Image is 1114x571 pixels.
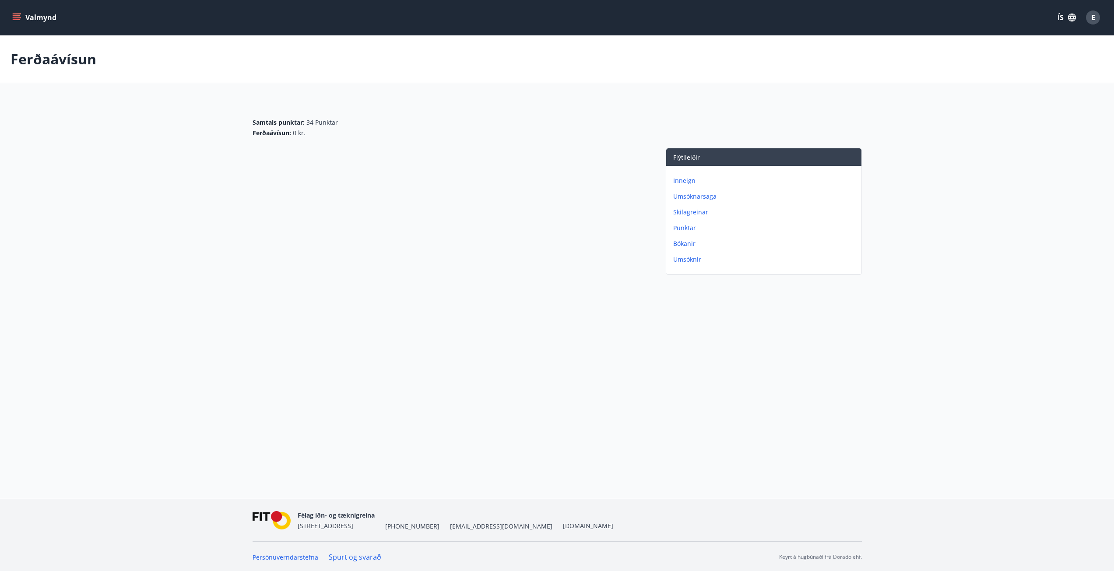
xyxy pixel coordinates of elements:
button: ÍS [1053,10,1081,25]
span: 0 kr. [293,129,306,137]
span: [STREET_ADDRESS] [298,522,353,530]
span: E [1091,13,1095,22]
p: Ferðaávísun [11,49,96,69]
button: E [1082,7,1103,28]
span: [EMAIL_ADDRESS][DOMAIN_NAME] [450,522,552,531]
img: FPQVkF9lTnNbbaRSFyT17YYeljoOGk5m51IhT0bO.png [253,511,291,530]
a: Persónuverndarstefna [253,553,318,561]
p: Punktar [673,224,858,232]
a: [DOMAIN_NAME] [563,522,613,530]
span: [PHONE_NUMBER] [385,522,439,531]
span: 34 Punktar [306,118,338,127]
p: Umsóknarsaga [673,192,858,201]
span: Félag iðn- og tæknigreina [298,511,375,519]
p: Umsóknir [673,255,858,264]
p: Bókanir [673,239,858,248]
button: menu [11,10,60,25]
span: Flýtileiðir [673,153,700,161]
p: Inneign [673,176,858,185]
span: Ferðaávísun : [253,129,291,137]
a: Spurt og svarað [329,552,381,562]
p: Skilagreinar [673,208,858,217]
span: Samtals punktar : [253,118,305,127]
p: Keyrt á hugbúnaði frá Dorado ehf. [779,553,862,561]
